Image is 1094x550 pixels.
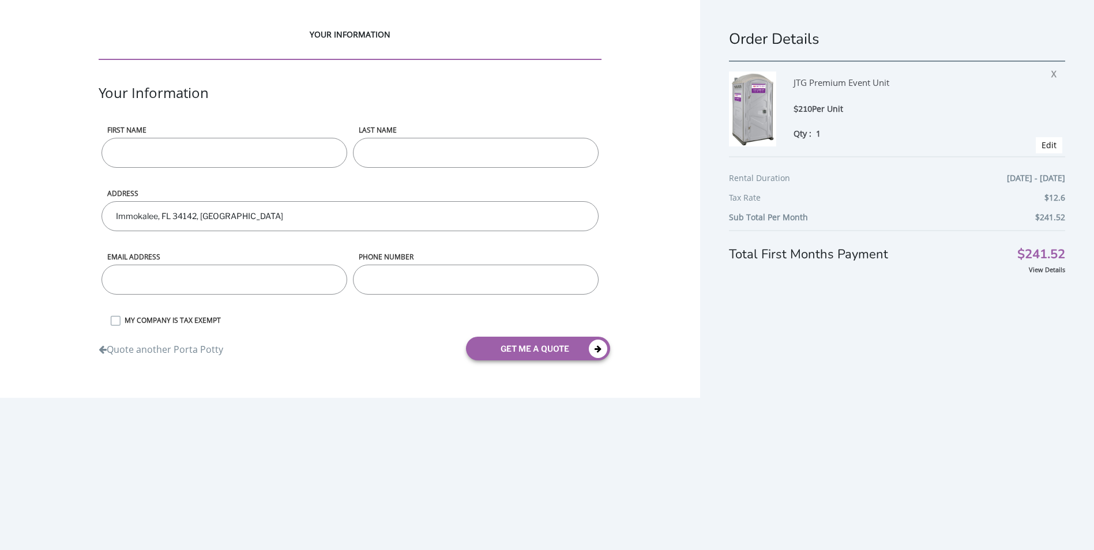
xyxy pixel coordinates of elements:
span: $12.6 [1044,191,1065,205]
a: Edit [1042,140,1057,150]
button: get me a quote [466,337,610,360]
span: Per Unit [812,103,843,114]
label: First name [101,125,347,135]
div: JTG Premium Event Unit [794,71,1018,103]
span: $241.52 [1017,248,1065,261]
a: Quote another Porta Potty [99,337,223,356]
div: YOUR INFORMATION [99,29,602,60]
label: Email address [101,252,347,262]
div: Your Information [99,83,602,125]
h1: Order Details [729,29,1065,49]
label: phone number [353,252,599,262]
label: LAST NAME [353,125,599,135]
a: View Details [1029,265,1065,274]
label: MY COMPANY IS TAX EXEMPT [119,315,602,325]
div: Qty : [794,127,1018,140]
div: Total First Months Payment [729,230,1065,263]
div: $210 [794,103,1018,116]
div: Rental Duration [729,171,1065,191]
b: Sub Total Per Month [729,212,808,223]
div: Tax Rate [729,191,1065,210]
span: 1 [816,128,821,139]
b: $241.52 [1035,212,1065,223]
span: X [1051,65,1062,80]
span: [DATE] - [DATE] [1007,171,1065,185]
button: Live Chat [1048,504,1094,550]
